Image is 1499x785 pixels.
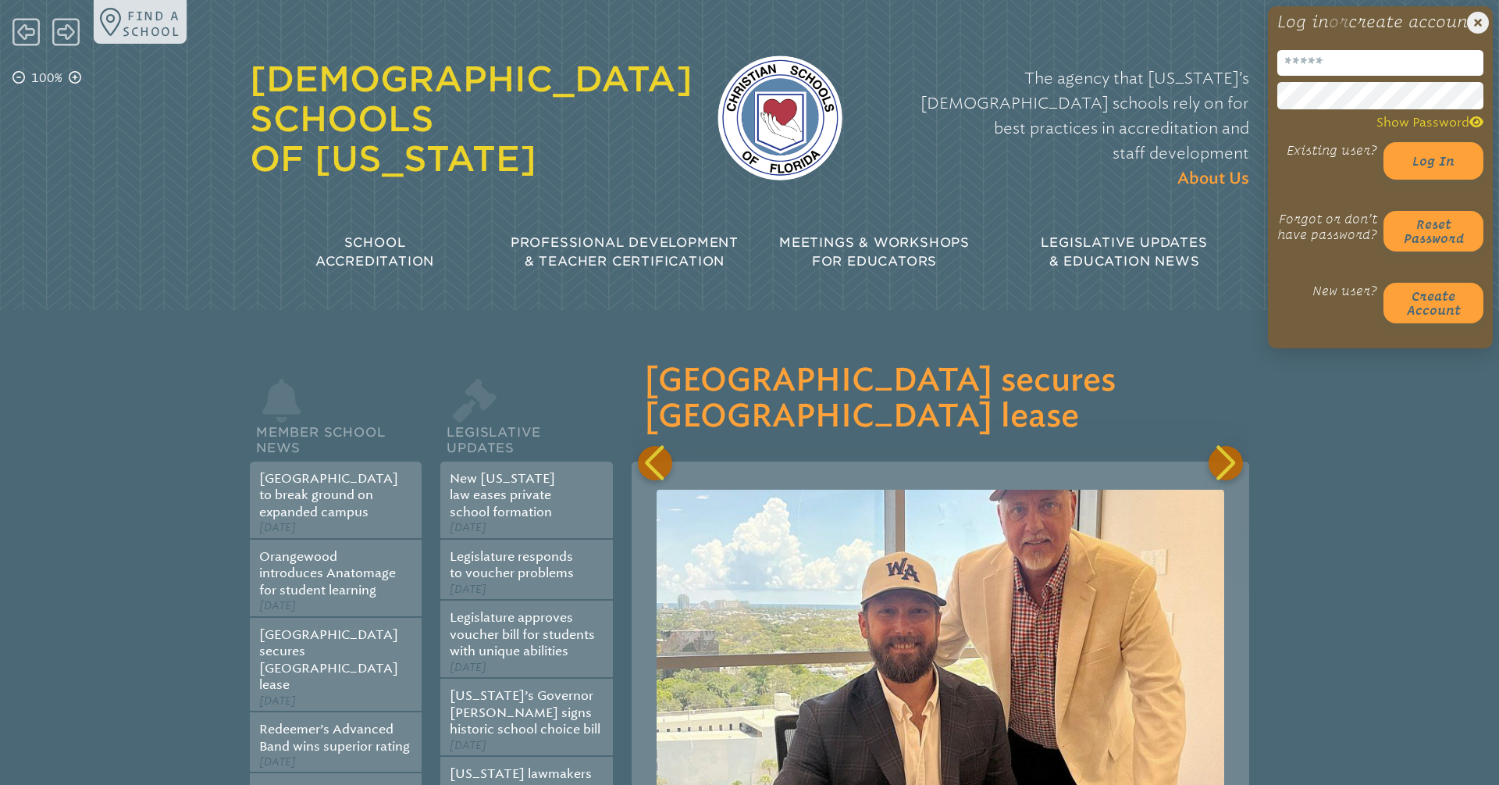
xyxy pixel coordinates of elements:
[12,16,40,48] span: Back
[259,722,410,753] a: Redeemer’s Advanced Band wins superior rating
[450,471,555,519] a: New [US_STATE] law eases private school formation
[259,627,398,692] a: [GEOGRAPHIC_DATA] secures [GEOGRAPHIC_DATA] lease
[259,599,296,612] span: [DATE]
[1376,115,1483,130] span: Show Password
[259,694,296,708] span: [DATE]
[1277,12,1483,31] h1: Log in create account
[1383,211,1483,252] button: Resetpassword
[1277,283,1377,298] p: New user?
[450,549,574,580] a: Legislature responds to voucher problems
[644,363,1237,435] h3: [GEOGRAPHIC_DATA] secures [GEOGRAPHIC_DATA] lease
[259,549,396,598] a: Orangewood introduces Anatomage for student learning
[259,755,296,769] span: [DATE]
[1209,446,1243,480] div: Next slide
[1041,235,1207,269] span: Legislative Updates & Education News
[1329,12,1348,30] span: or
[511,235,739,269] span: Professional Development & Teacher Certification
[450,661,486,674] span: [DATE]
[1383,283,1483,323] button: Createaccount
[28,69,66,87] p: 100%
[250,405,422,462] h2: Member School News
[1277,211,1377,242] p: Forgot or don’t have password?
[440,405,612,462] h2: Legislative Updates
[259,471,398,519] a: [GEOGRAPHIC_DATA] to break ground on expanded campus
[450,610,595,658] a: Legislature approves voucher bill for students with unique abilities
[638,446,672,480] div: Previous slide
[450,688,600,737] a: [US_STATE]’s Governor [PERSON_NAME] signs historic school choice bill
[450,521,486,534] span: [DATE]
[1177,171,1249,187] span: About Us
[259,521,296,534] span: [DATE]
[315,235,434,269] span: School Accreditation
[779,235,970,269] span: Meetings & Workshops for Educators
[450,583,486,596] span: [DATE]
[123,8,180,39] p: Find a school
[920,69,1249,162] span: The agency that [US_STATE]’s [DEMOGRAPHIC_DATA] schools rely on for best practices in accreditati...
[1383,142,1483,180] button: Log in
[1277,142,1377,158] p: Existing user?
[52,16,80,48] span: Forward
[450,739,486,752] span: [DATE]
